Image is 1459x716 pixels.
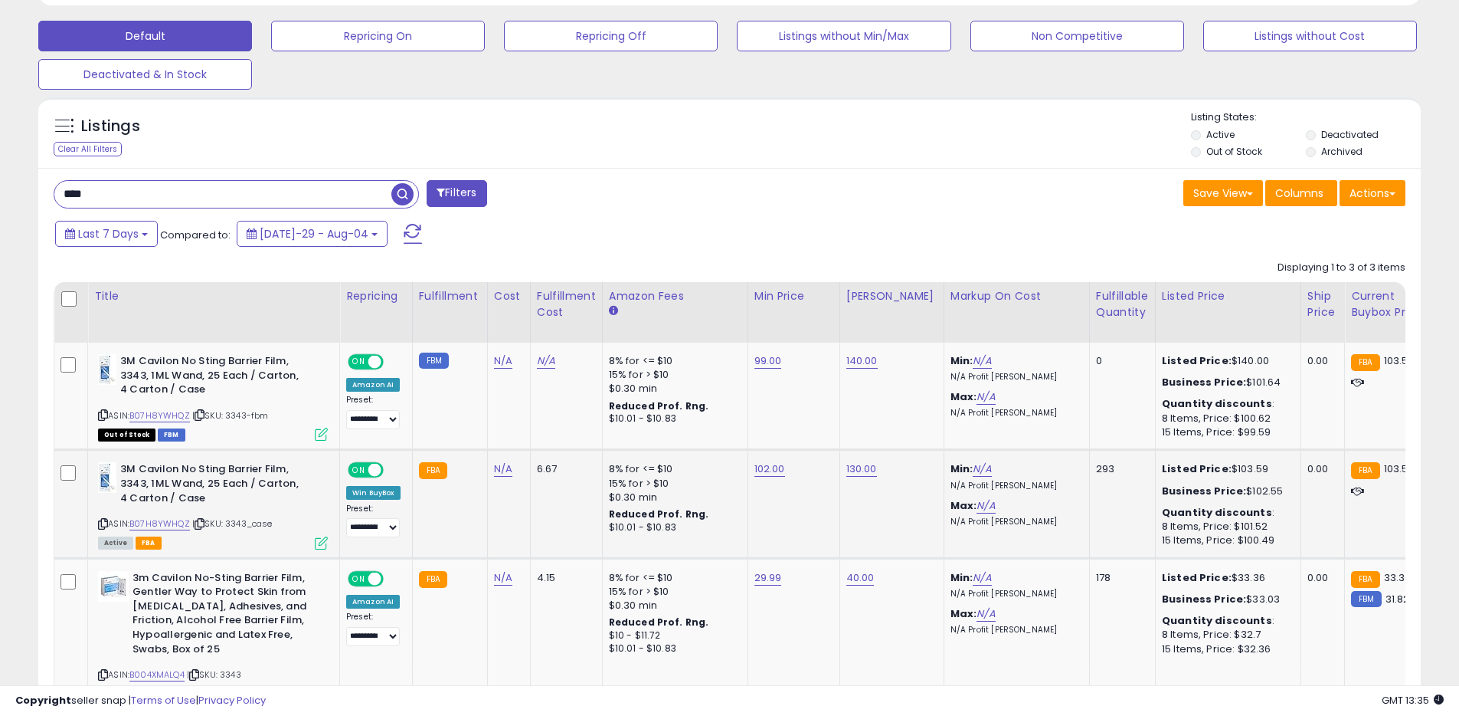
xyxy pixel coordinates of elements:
b: Max: [950,606,977,621]
img: 41rc2MmNDCL._SL40_.jpg [98,354,116,385]
div: : [1162,397,1289,411]
div: Ship Price [1307,288,1338,320]
p: N/A Profit [PERSON_NAME] [950,625,1078,636]
div: 6.67 [537,462,590,476]
b: Quantity discounts [1162,505,1272,520]
span: 31.82 [1385,592,1410,606]
div: $103.59 [1162,462,1289,476]
div: 178 [1096,571,1143,585]
div: Repricing [346,288,406,304]
div: Cost [494,288,524,304]
div: $10.01 - $10.83 [609,521,736,534]
small: FBA [1351,462,1379,479]
div: 8 Items, Price: $100.62 [1162,412,1289,425]
div: $10.01 - $10.83 [609,412,736,425]
div: ASIN: [98,462,328,547]
button: [DATE]-29 - Aug-04 [237,221,388,247]
b: Quantity discounts [1162,396,1272,411]
div: $33.36 [1162,571,1289,585]
small: Amazon Fees. [609,304,618,318]
a: N/A [537,353,555,369]
p: Listing States: [1191,110,1421,125]
div: 8% for <= $10 [609,462,736,476]
a: N/A [973,461,991,477]
div: $0.30 min [609,599,736,613]
b: 3M Cavilon No Sting Barrier Film, 3343, 1ML Wand, 25 Each / Carton, 4 Carton / Case [120,462,306,509]
div: Listed Price [1162,288,1294,304]
small: FBM [419,353,449,369]
b: Listed Price: [1162,570,1232,585]
span: [DATE]-29 - Aug-04 [260,226,368,241]
a: 102.00 [754,461,785,477]
div: Fulfillable Quantity [1096,288,1149,320]
div: 293 [1096,462,1143,476]
div: $33.03 [1162,593,1289,606]
div: Amazon AI [346,378,400,392]
a: N/A [976,606,995,622]
div: 0.00 [1307,571,1333,585]
a: 29.99 [754,570,782,586]
span: Last 7 Days [78,226,139,241]
span: OFF [381,464,406,477]
p: N/A Profit [PERSON_NAME] [950,589,1078,599]
div: 15% for > $10 [609,368,736,382]
div: 15 Items, Price: $100.49 [1162,534,1289,547]
button: Repricing Off [504,21,718,51]
button: Repricing On [271,21,485,51]
div: 8 Items, Price: $32.7 [1162,628,1289,642]
div: Current Buybox Price [1351,288,1430,320]
b: 3m Cavilon No-Sting Barrier Film, Gentler Way to Protect Skin from [MEDICAL_DATA], Adhesives, and... [132,571,319,660]
b: Business Price: [1162,484,1246,498]
button: Columns [1265,180,1337,206]
b: Business Price: [1162,592,1246,606]
div: : [1162,506,1289,520]
b: Business Price: [1162,375,1246,389]
span: Columns [1275,186,1323,201]
div: $102.55 [1162,484,1289,498]
a: 99.00 [754,353,782,369]
a: N/A [976,498,995,514]
label: Active [1206,128,1235,141]
a: N/A [494,353,512,369]
a: Terms of Use [131,693,196,708]
span: All listings that are currently out of stock and unavailable for purchase on Amazon [98,429,155,442]
small: FBA [1351,354,1379,371]
a: N/A [973,570,991,586]
span: 103.59 [1384,461,1415,476]
b: Min: [950,353,973,368]
label: Deactivated [1321,128,1379,141]
div: Amazon AI [346,595,400,609]
b: Listed Price: [1162,461,1232,476]
b: Max: [950,498,977,513]
button: Last 7 Days [55,221,158,247]
h5: Listings [81,116,140,137]
div: Amazon Fees [609,288,741,304]
div: 4.15 [537,571,590,585]
span: ON [349,464,368,477]
img: 41rc2MmNDCL._SL40_.jpg [98,462,116,493]
a: N/A [494,461,512,477]
button: Listings without Cost [1203,21,1417,51]
span: All listings currently available for purchase on Amazon [98,537,133,550]
a: B004XMALQ4 [129,668,185,682]
div: 0 [1096,354,1143,368]
a: N/A [494,570,512,586]
span: Compared to: [160,228,231,242]
div: Win BuyBox [346,486,401,500]
div: Min Price [754,288,833,304]
span: | SKU: 3343_case [192,517,273,530]
a: 40.00 [846,570,875,586]
div: 8 Items, Price: $101.52 [1162,520,1289,534]
a: 140.00 [846,353,878,369]
b: Min: [950,570,973,585]
p: N/A Profit [PERSON_NAME] [950,517,1078,527]
label: Archived [1321,145,1362,158]
a: N/A [973,353,991,369]
b: Max: [950,389,977,404]
button: Actions [1340,180,1405,206]
span: ON [349,572,368,585]
div: ASIN: [98,354,328,439]
label: Out of Stock [1206,145,1262,158]
a: B07H8YWHQZ [129,409,190,422]
div: Preset: [346,612,401,646]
